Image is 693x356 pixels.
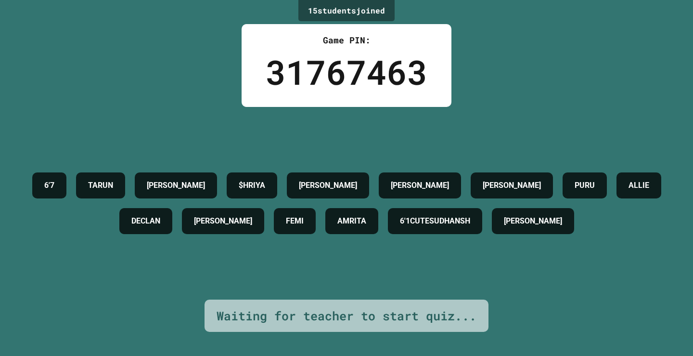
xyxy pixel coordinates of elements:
[266,34,427,47] div: Game PIN:
[239,180,265,191] h4: $HRIYA
[286,215,304,227] h4: FEMI
[575,180,595,191] h4: PURU
[131,215,160,227] h4: DECLAN
[194,215,252,227] h4: [PERSON_NAME]
[629,180,649,191] h4: ALLIE
[337,215,366,227] h4: AMRITA
[266,47,427,97] div: 31767463
[44,180,54,191] h4: 6'7
[147,180,205,191] h4: [PERSON_NAME]
[391,180,449,191] h4: [PERSON_NAME]
[504,215,562,227] h4: [PERSON_NAME]
[88,180,113,191] h4: TARUN
[400,215,470,227] h4: 6'1CUTESUDHANSH
[483,180,541,191] h4: [PERSON_NAME]
[299,180,357,191] h4: [PERSON_NAME]
[217,307,476,325] div: Waiting for teacher to start quiz...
